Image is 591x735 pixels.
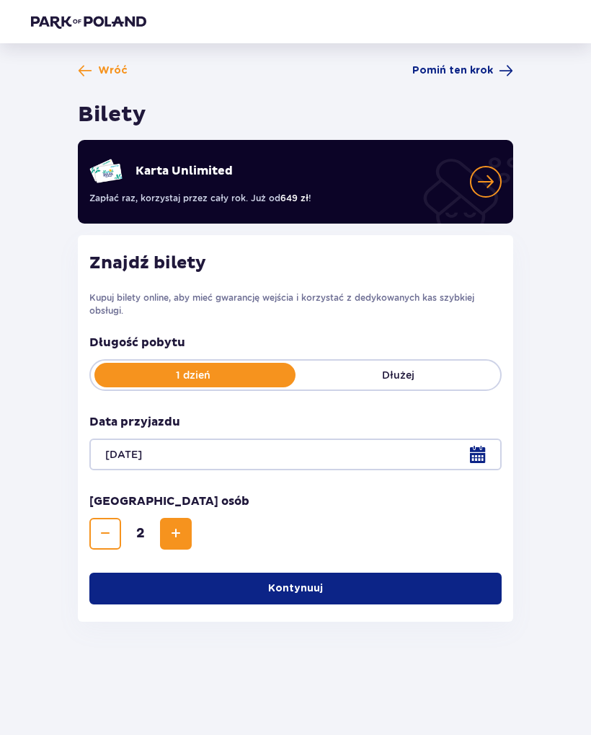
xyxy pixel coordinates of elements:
[78,101,146,128] h1: Bilety
[89,518,121,550] button: Zmniejsz
[98,63,128,78] span: Wróć
[160,518,192,550] button: Zwiększ
[268,581,323,596] p: Kontynuuj
[124,525,157,542] span: 2
[89,573,502,604] button: Kontynuuj
[31,14,146,29] img: Park of Poland logo
[412,63,513,78] a: Pomiń ten krok
[295,368,500,382] p: Dłużej
[89,335,502,351] p: Długość pobytu
[89,493,249,509] p: [GEOGRAPHIC_DATA] osób
[78,63,128,78] a: Wróć
[412,63,493,78] span: Pomiń ten krok
[89,291,502,317] p: Kupuj bilety online, aby mieć gwarancję wejścia i korzystać z dedykowanych kas szybkiej obsługi.
[89,252,502,274] h2: Znajdź bilety
[89,414,180,430] p: Data przyjazdu
[91,368,295,382] p: 1 dzień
